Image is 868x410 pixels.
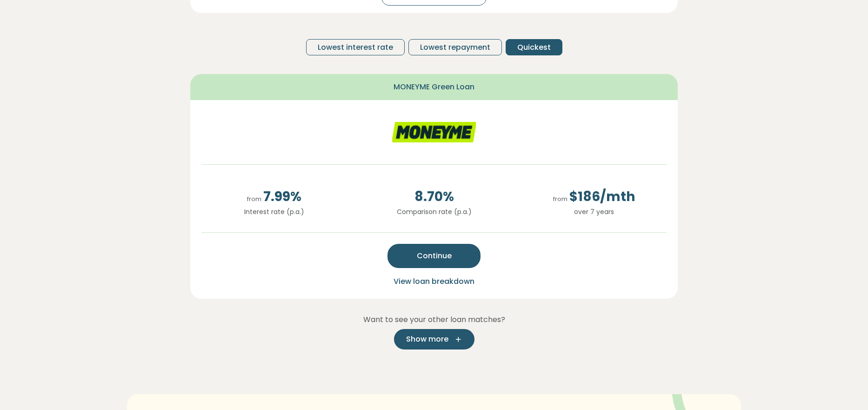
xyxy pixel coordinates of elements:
[521,187,667,207] span: $ 186 /mth
[361,187,507,207] span: 8.70 %
[394,329,474,350] button: Show more
[506,39,562,55] button: Quickest
[406,334,448,345] span: Show more
[417,250,452,262] span: Continue
[306,39,405,55] button: Lowest interest rate
[247,195,261,203] span: from
[394,276,474,287] span: View loan breakdown
[361,207,507,217] p: Comparison rate (p.a.)
[392,111,476,153] img: moneyme logo
[391,276,477,288] button: View loan breakdown
[201,187,347,207] span: 7.99 %
[420,42,490,53] span: Lowest repayment
[201,207,347,217] p: Interest rate (p.a.)
[521,207,667,217] p: over 7 years
[517,42,551,53] span: Quickest
[318,42,393,53] span: Lowest interest rate
[408,39,502,55] button: Lowest repayment
[394,81,474,93] span: MONEYME Green Loan
[553,195,568,203] span: from
[387,244,481,268] button: Continue
[190,314,678,326] p: Want to see your other loan matches?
